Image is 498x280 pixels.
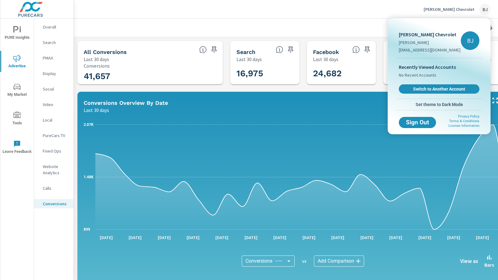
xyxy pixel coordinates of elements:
[399,39,461,46] p: [PERSON_NAME]
[399,47,461,53] p: [EMAIL_ADDRESS][DOMAIN_NAME]
[399,31,461,38] p: [PERSON_NAME] Chevrolet
[399,117,436,128] button: Sign Out
[399,102,479,107] span: Set theme to Dark Mode
[404,120,431,125] span: Sign Out
[458,114,479,118] a: Privacy Policy
[399,84,479,94] a: Switch to Another Account
[449,119,479,123] a: Terms & Conditions
[399,71,479,79] span: No Recent Accounts
[399,63,479,71] p: Recently Viewed Accounts
[402,86,476,92] span: Switch to Another Account
[448,124,479,128] a: License Information
[461,31,479,50] div: BJ
[396,99,482,110] button: Set theme to Dark Mode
